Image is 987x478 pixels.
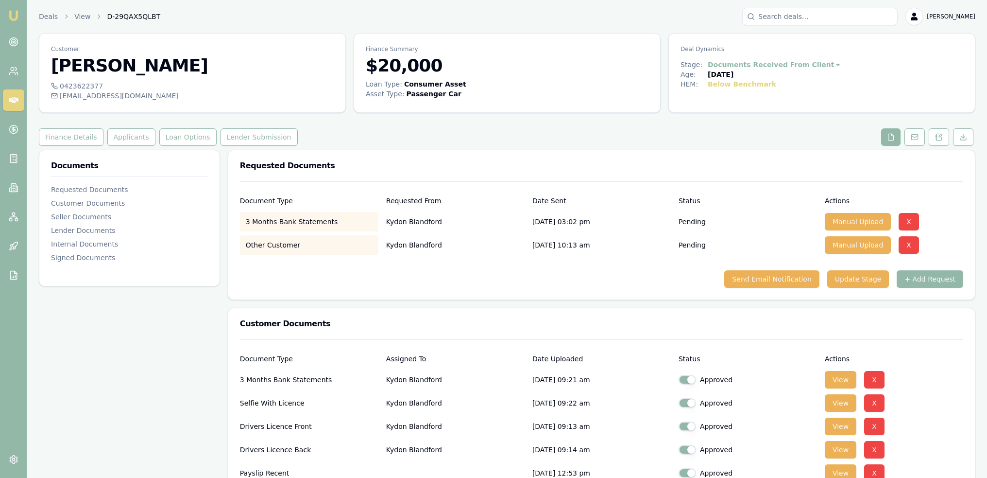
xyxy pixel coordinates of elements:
div: Approved [679,375,817,385]
button: X [899,213,919,230]
div: Signed Documents [51,253,208,263]
div: Drivers Licence Back [240,440,378,460]
div: Date Sent [532,197,671,204]
div: Selfie With Licence [240,393,378,413]
div: [EMAIL_ADDRESS][DOMAIN_NAME] [51,91,334,101]
p: Finance Summary [366,45,648,53]
button: View [825,441,856,459]
button: Manual Upload [825,236,891,254]
div: Actions [825,355,963,362]
div: 0423622377 [51,81,334,91]
div: Requested Documents [51,185,208,195]
button: View [825,394,856,412]
button: + Add Request [897,270,963,288]
p: [DATE] 09:14 am [532,440,671,460]
div: Customer Documents [51,198,208,208]
p: Kydon Blandford [386,417,525,436]
div: Below Benchmark [708,79,776,89]
h3: Requested Documents [240,162,963,170]
button: X [864,418,885,435]
h3: Documents [51,162,208,170]
div: 3 Months Bank Statements [240,212,378,231]
h3: Customer Documents [240,320,963,328]
p: [DATE] 09:13 am [532,417,671,436]
button: X [864,441,885,459]
span: [PERSON_NAME] [927,13,975,20]
div: Requested From [386,197,525,204]
div: [DATE] [708,70,733,79]
span: D-29QAX5QLBT [107,12,160,21]
div: Asset Type : [366,89,405,99]
p: Kydon Blandford [386,212,525,231]
div: Consumer Asset [404,79,466,89]
div: Status [679,197,817,204]
button: Applicants [107,128,155,146]
div: Internal Documents [51,239,208,249]
button: View [825,418,856,435]
a: Lender Submission [219,128,300,146]
h3: [PERSON_NAME] [51,56,334,75]
div: Approved [679,445,817,455]
div: Passenger Car [407,89,461,99]
p: Customer [51,45,334,53]
button: Lender Submission [221,128,298,146]
p: Kydon Blandford [386,370,525,389]
div: Loan Type: [366,79,402,89]
div: 3 Months Bank Statements [240,370,378,389]
div: [DATE] 10:13 am [532,235,671,255]
div: Drivers Licence Front [240,417,378,436]
div: Lender Documents [51,226,208,235]
p: Pending [679,240,706,250]
div: Approved [679,398,817,408]
h3: $20,000 [366,56,648,75]
input: Search deals [742,8,898,25]
div: Stage: [681,60,708,70]
nav: breadcrumb [39,12,160,21]
button: Manual Upload [825,213,891,230]
p: Kydon Blandford [386,393,525,413]
div: HEM: [681,79,708,89]
button: Documents Received From Client [708,60,841,70]
button: X [899,236,919,254]
a: View [74,12,90,21]
a: Finance Details [39,128,105,146]
p: [DATE] 09:22 am [532,393,671,413]
button: X [864,371,885,389]
button: Finance Details [39,128,103,146]
div: Document Type [240,197,378,204]
div: Approved [679,422,817,431]
a: Deals [39,12,58,21]
div: [DATE] 03:02 pm [532,212,671,231]
div: Document Type [240,355,378,362]
p: Kydon Blandford [386,440,525,460]
div: Age: [681,70,708,79]
a: Loan Options [157,128,219,146]
button: Send Email Notification [724,270,819,288]
div: Actions [825,197,963,204]
div: Other Customer [240,235,378,255]
button: Update Stage [827,270,889,288]
img: emu-icon-u.png [8,10,19,21]
div: Date Uploaded [532,355,671,362]
div: Seller Documents [51,212,208,222]
p: Kydon Blandford [386,235,525,255]
button: X [864,394,885,412]
p: Pending [679,217,706,227]
button: Loan Options [159,128,217,146]
button: View [825,371,856,389]
a: Applicants [105,128,157,146]
p: Deal Dynamics [681,45,963,53]
div: Assigned To [386,355,525,362]
div: Status [679,355,817,362]
div: Approved [679,468,817,478]
p: [DATE] 09:21 am [532,370,671,389]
